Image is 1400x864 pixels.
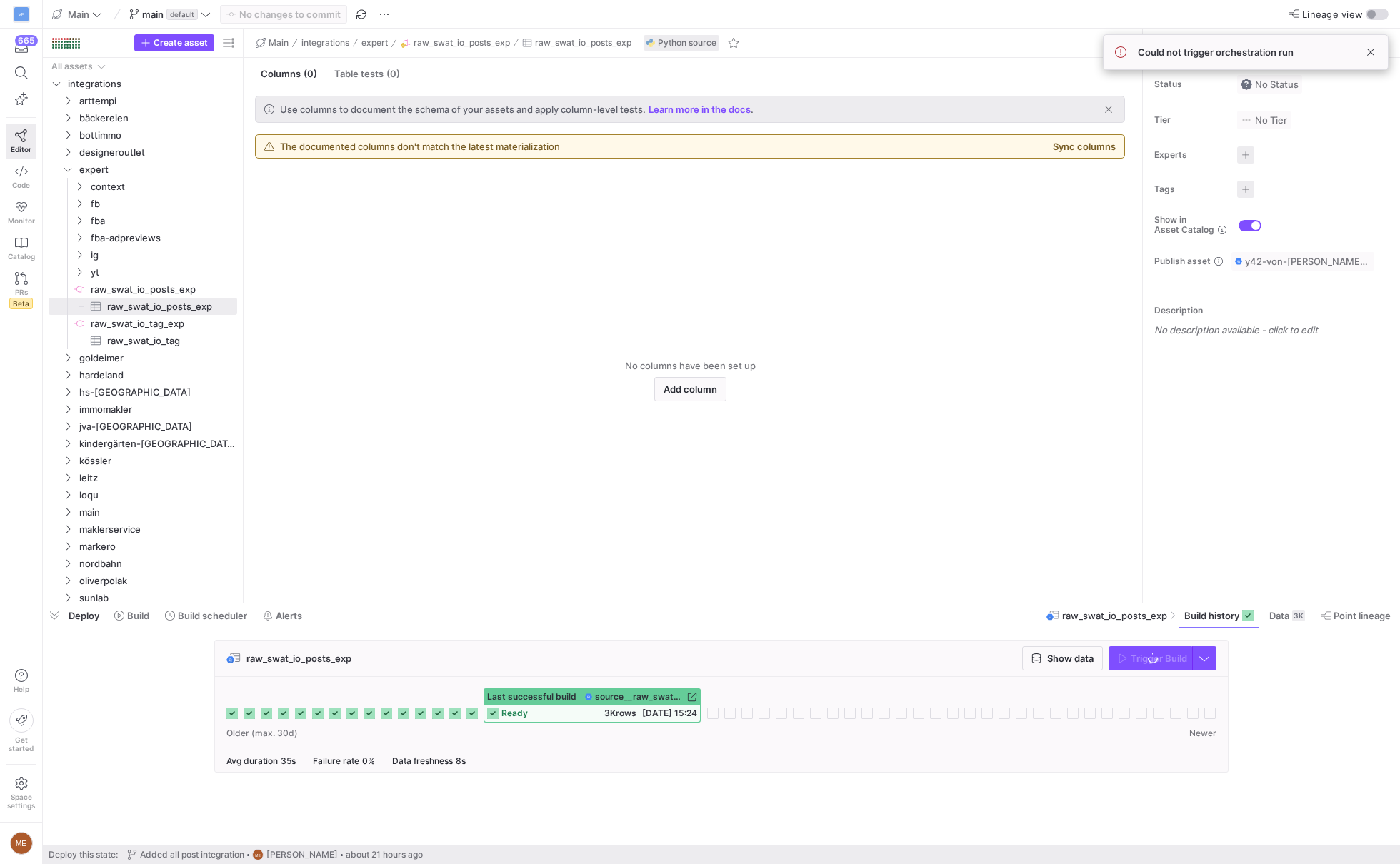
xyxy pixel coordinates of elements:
[11,145,31,154] span: Editor
[501,708,528,718] span: ready
[49,281,237,298] div: Press SPACE to select this row.
[252,849,264,860] div: ME
[49,229,237,246] div: Press SPACE to select this row.
[91,196,235,212] span: fb
[79,93,235,109] span: arttempi
[362,755,375,766] span: 0%
[8,252,35,261] span: Catalog
[134,34,214,51] button: Create asset
[91,264,235,281] span: yt
[252,34,292,51] button: Main
[1241,79,1299,90] span: No Status
[15,35,38,46] div: 665
[1154,306,1394,316] p: Description
[646,39,655,47] img: undefined
[1154,115,1226,125] span: Tier
[49,92,237,109] div: Press SPACE to select this row.
[79,487,235,503] span: loqu
[49,246,237,263] div: Press SPACE to select this row.
[79,521,235,538] span: maklerservice
[49,212,237,229] div: Press SPACE to select this row.
[49,332,237,349] div: Press SPACE to select this row.
[79,384,235,401] span: hs-[GEOGRAPHIC_DATA]
[49,178,237,195] div: Press SPACE to select this row.
[10,832,33,855] div: ME
[49,435,237,452] div: Press SPACE to select this row.
[6,231,36,266] a: Catalog
[9,735,34,753] span: Get started
[49,298,237,315] a: raw_swat_io_posts_exp​​​​​​​​​
[79,161,235,178] span: expert
[6,663,36,700] button: Help
[49,144,237,161] div: Press SPACE to select this row.
[79,110,235,126] span: bäckereien
[107,298,221,315] span: raw_swat_io_posts_exp​​​​​​​​​
[1047,653,1094,664] span: Show data
[91,281,235,298] span: raw_swat_io_posts_exp​​​​​​​​
[642,708,697,718] span: [DATE] 15:24
[1245,256,1371,267] span: y42-von-[PERSON_NAME]-v3 / y42_Main / source__raw_swat_io_posts_exp__raw_swat_io_posts_exp
[1334,610,1391,621] span: Point lineage
[1237,75,1302,94] button: No statusNo Status
[79,127,235,144] span: bottimmo
[595,692,684,702] span: source__raw_swat_io_posts_exp__raw_swat_io_posts_exp
[8,216,35,225] span: Monitor
[49,315,237,332] a: raw_swat_io_tag_exp​​​​​​​​
[226,728,298,738] span: Older (max. 30d)
[487,692,576,702] span: Last successful build
[79,367,235,383] span: hardeland
[280,104,762,115] div: .
[397,34,514,51] button: raw_swat_io_posts_exp
[49,366,237,383] div: Press SPACE to select this row.
[79,401,235,418] span: immomakler
[6,34,36,60] button: 665
[301,38,349,48] span: integrations
[140,850,244,860] span: Added all post integration
[49,109,237,126] div: Press SPACE to select this row.
[1022,646,1103,670] button: Show data
[15,288,28,296] span: PRs
[256,603,309,628] button: Alerts
[484,688,701,723] button: Last successful buildsource__raw_swat_io_posts_exp__raw_swat_io_posts_expready3Krows[DATE] 15:24
[654,377,726,401] button: Add column
[79,436,235,452] span: kindergärten-[GEOGRAPHIC_DATA]
[49,503,237,521] div: Press SPACE to select this row.
[358,34,391,51] button: expert
[6,828,36,858] button: ME
[519,34,635,51] button: raw_swat_io_posts_exp
[49,383,237,401] div: Press SPACE to select this row.
[108,603,156,628] button: Build
[1184,610,1239,621] span: Build history
[12,685,30,693] span: Help
[107,333,221,349] span: raw_swat_io_tag​​​​​​​​​
[664,383,717,395] span: Add column
[127,610,149,621] span: Build
[346,850,423,860] span: about 21 hours ago
[625,360,756,371] span: No columns have been set up
[304,69,317,79] span: (0)
[49,452,237,469] div: Press SPACE to select this row.
[1154,324,1394,336] p: No description available - click to edit
[1314,603,1397,628] button: Point lineage
[604,708,636,718] span: 3K rows
[1178,603,1260,628] button: Build history
[79,453,235,469] span: kössler
[280,104,646,115] span: Use columns to document the schema of your assets and apply column-level tests.
[49,5,106,24] button: Main
[49,161,237,178] div: Press SPACE to select this row.
[79,590,235,606] span: sunlab
[585,692,697,702] a: source__raw_swat_io_posts_exp__raw_swat_io_posts_exp
[91,230,235,246] span: fba-adpreviews
[49,418,237,435] div: Press SPACE to select this row.
[14,7,29,21] div: VF
[49,538,237,555] div: Press SPACE to select this row.
[1154,184,1226,194] span: Tags
[49,349,237,366] div: Press SPACE to select this row.
[1231,252,1374,271] button: y42-von-[PERSON_NAME]-v3 / y42_Main / source__raw_swat_io_posts_exp__raw_swat_io_posts_exp
[49,572,237,589] div: Press SPACE to select this row.
[6,124,36,159] a: Editor
[6,159,36,195] a: Code
[49,195,237,212] div: Press SPACE to select this row.
[1241,79,1252,90] img: No status
[49,126,237,144] div: Press SPACE to select this row.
